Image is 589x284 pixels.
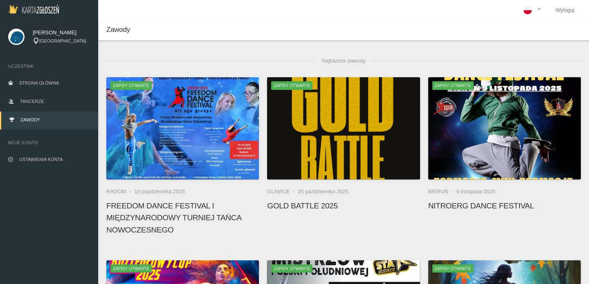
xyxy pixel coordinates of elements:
span: Zawody [20,117,40,122]
a: NitroErg Dance FestivalZapisy otwarte [428,77,581,179]
li: Bieruń [428,188,456,196]
a: FREEDOM DANCE FESTIVAL I Międzynarodowy Turniej Tańca NowoczesnegoZapisy otwarte [106,77,259,179]
li: Radom [106,188,134,196]
span: Zapisy otwarte [271,264,312,273]
span: Strona główna [19,81,59,85]
span: Zapisy otwarte [432,264,474,273]
img: Logo [8,4,59,13]
span: Ustawienia konta [19,157,63,162]
span: Tancerze [20,99,44,104]
img: NitroErg Dance Festival [428,77,581,179]
span: Zapisy otwarte [432,81,474,89]
a: Gold Battle 2025Zapisy otwarte [267,77,420,179]
span: Zawody [106,26,130,34]
span: Uczestnik [8,62,90,70]
span: Najbliższe zawody [315,53,372,69]
img: FREEDOM DANCE FESTIVAL I Międzynarodowy Turniej Tańca Nowoczesnego [106,77,259,179]
h4: FREEDOM DANCE FESTIVAL I Międzynarodowy Turniej Tańca Nowoczesnego [106,200,259,236]
h4: Gold Battle 2025 [267,200,420,212]
img: svg [8,29,25,45]
li: 9 listopada 2025 [456,188,495,196]
span: Zapisy otwarte [110,81,152,89]
li: 10 października 2025 [134,188,185,196]
img: Gold Battle 2025 [267,77,420,179]
li: Gliwice [267,188,298,196]
h4: NitroErg Dance Festival [428,200,581,212]
span: Zapisy otwarte [110,264,152,273]
div: [GEOGRAPHIC_DATA] [33,38,90,45]
li: 25 października 2025 [298,188,348,196]
span: Moje konto [8,139,90,147]
span: [PERSON_NAME] [33,29,90,37]
span: Zapisy otwarte [271,81,312,89]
